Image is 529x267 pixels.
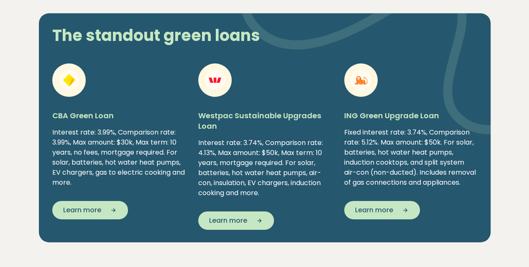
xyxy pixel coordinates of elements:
img: Westpac Sustainable Upgrades Loan [204,70,225,91]
span: Learn more [63,205,101,215]
img: CBA Green Loan [59,70,79,91]
div: Interest rate: 3.74%, Comparison rate: 4.13%, Max amount: $50k, Max term: 10 years, mortgage requ... [198,138,331,198]
button: Learn more [52,201,128,219]
span: Learn more [209,216,247,226]
div: Interest rate: 3.99%, Comparison rate: 3.99%, Max amount: $30k, Max term: 10 years, no fees, mort... [52,127,185,188]
h5: Westpac Sustainable Upgrades Loan [198,110,331,131]
span: Learn more [355,205,393,215]
h5: CBA Green Loan [52,110,185,121]
button: Learn more [198,211,274,230]
button: Learn more [344,201,420,219]
h2: The standout green loans [46,26,338,45]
